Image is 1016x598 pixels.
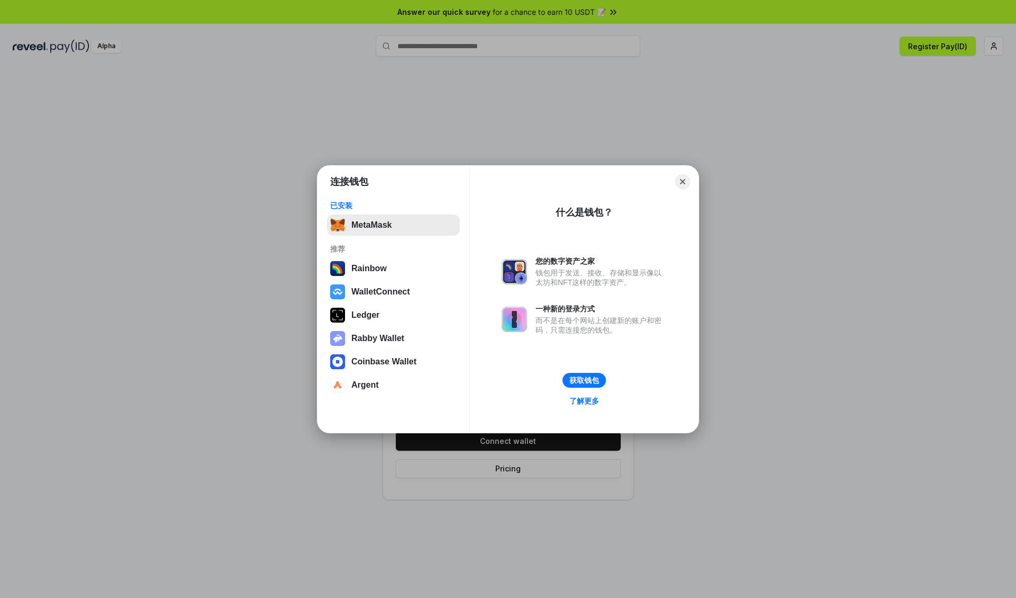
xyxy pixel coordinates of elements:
[330,378,345,392] img: svg+xml,%3Csvg%20width%3D%2228%22%20height%3D%2228%22%20viewBox%3D%220%200%2028%2028%22%20fill%3D...
[351,357,416,367] div: Coinbase Wallet
[330,308,345,323] img: svg+xml,%3Csvg%20xmlns%3D%22http%3A%2F%2Fwww.w3.org%2F2000%2Fsvg%22%20width%3D%2228%22%20height%3...
[569,376,599,385] div: 获取钱包
[327,281,460,302] button: WalletConnect
[563,373,606,388] button: 获取钱包
[327,215,460,236] button: MetaMask
[330,331,345,346] img: svg+xml,%3Csvg%20xmlns%3D%22http%3A%2F%2Fwww.w3.org%2F2000%2Fsvg%22%20fill%3D%22none%22%20viewBox...
[330,175,368,188] h1: 连接钱包
[502,307,527,332] img: svg+xml,%3Csvg%20xmlns%3D%22http%3A%2F%2Fwww.w3.org%2F2000%2Fsvg%22%20fill%3D%22none%22%20viewBox...
[556,206,613,219] div: 什么是钱包？
[569,396,599,406] div: 了解更多
[351,334,404,343] div: Rabby Wallet
[351,380,379,390] div: Argent
[351,310,379,320] div: Ledger
[330,284,345,299] img: svg+xml,%3Csvg%20width%3D%2228%22%20height%3D%2228%22%20viewBox%3D%220%200%2028%2028%22%20fill%3D...
[536,304,667,314] div: 一种新的登录方式
[330,261,345,276] img: svg+xml,%3Csvg%20width%3D%22120%22%20height%3D%22120%22%20viewBox%3D%220%200%20120%20120%22%20fil...
[536,256,667,266] div: 您的数字资产之家
[351,287,410,297] div: WalletConnect
[330,244,457,254] div: 推荐
[327,305,460,326] button: Ledger
[563,394,605,408] a: 了解更多
[502,259,527,284] img: svg+xml,%3Csvg%20xmlns%3D%22http%3A%2F%2Fwww.w3.org%2F2000%2Fsvg%22%20fill%3D%22none%22%20viewBox...
[327,374,460,396] button: Argent
[536,268,667,287] div: 钱包用于发送、接收、存储和显示像以太坊和NFT这样的数字资产。
[675,174,690,189] button: Close
[351,264,387,273] div: Rainbow
[327,328,460,349] button: Rabby Wallet
[351,220,392,230] div: MetaMask
[330,354,345,369] img: svg+xml,%3Csvg%20width%3D%2228%22%20height%3D%2228%22%20viewBox%3D%220%200%2028%2028%22%20fill%3D...
[327,351,460,372] button: Coinbase Wallet
[536,316,667,335] div: 而不是在每个网站上创建新的账户和密码，只需连接您的钱包。
[330,218,345,233] img: svg+xml,%3Csvg%20fill%3D%22none%22%20height%3D%2233%22%20viewBox%3D%220%200%2035%2033%22%20width%...
[327,258,460,279] button: Rainbow
[330,201,457,210] div: 已安装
